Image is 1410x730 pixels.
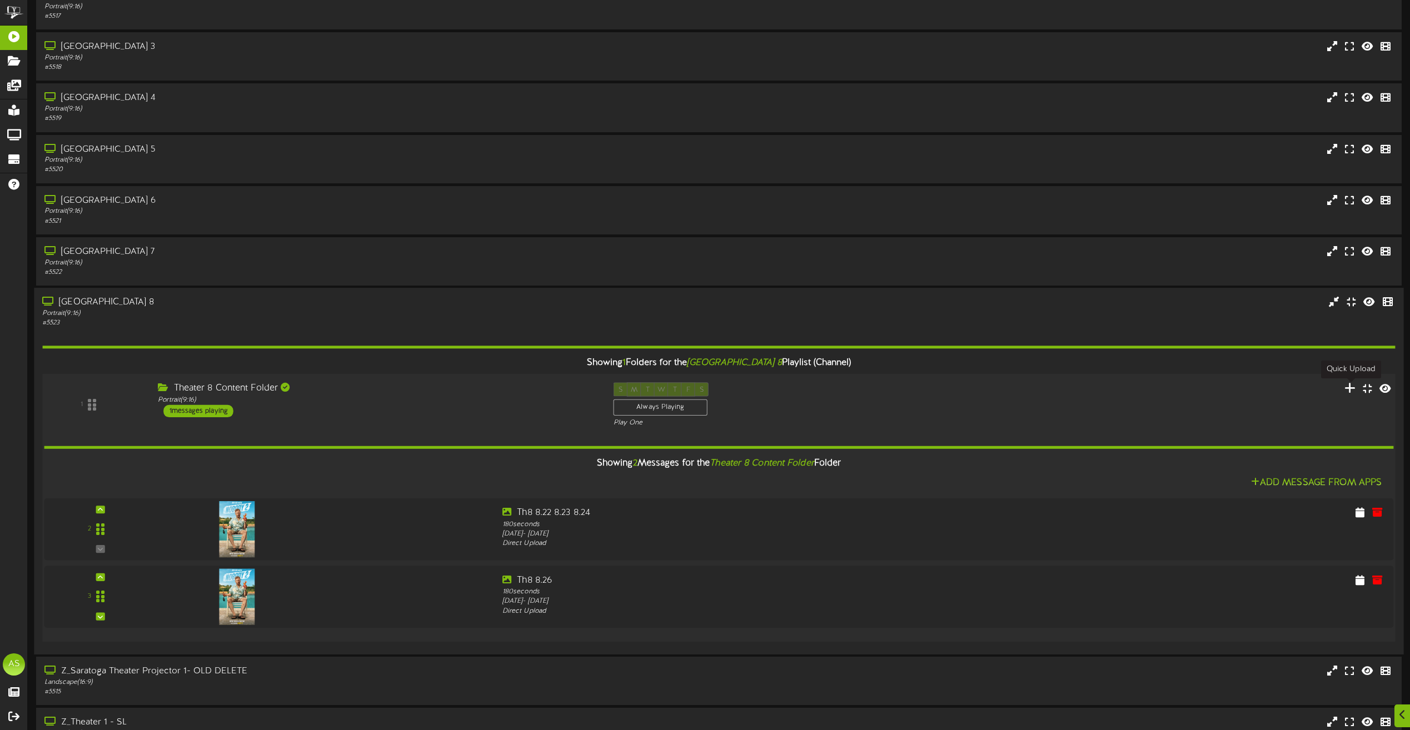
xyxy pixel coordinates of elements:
[42,309,596,318] div: Portrait ( 9:16 )
[44,165,597,174] div: # 5520
[44,665,597,678] div: Z_Saratoga Theater Projector 1- OLD DELETE
[502,597,1048,606] div: [DATE] - [DATE]
[158,382,596,395] div: Theater 8 Content Folder
[163,405,233,417] div: 1 messages playing
[502,539,1048,548] div: Direct Upload
[44,53,597,63] div: Portrait ( 9:16 )
[502,574,1048,587] div: Th8 8.26
[44,156,597,165] div: Portrait ( 9:16 )
[44,114,597,123] div: # 5519
[42,296,596,309] div: [GEOGRAPHIC_DATA] 8
[614,399,708,416] div: Always Playing
[710,458,814,468] i: Theater 8 Content Folder
[44,63,597,72] div: # 5518
[44,678,597,687] div: Landscape ( 16:9 )
[44,41,597,53] div: [GEOGRAPHIC_DATA] 3
[220,501,255,557] img: d56fdee9-6fb8-4fba-90a8-9c42fce43a0f.jpg
[44,687,597,697] div: # 5515
[502,587,1048,597] div: 180 seconds
[158,395,596,404] div: Portrait ( 9:16 )
[633,458,637,468] span: 2
[44,246,597,258] div: [GEOGRAPHIC_DATA] 7
[34,351,1403,375] div: Showing Folders for the Playlist (Channel)
[44,268,597,277] div: # 5522
[502,519,1048,529] div: 180 seconds
[44,217,597,226] div: # 5521
[1248,476,1385,489] button: Add Message From Apps
[502,507,1048,519] div: Th8 8.22 8.23 8.24
[44,2,597,12] div: Portrait ( 9:16 )
[3,653,25,676] div: AS
[44,207,597,216] div: Portrait ( 9:16 )
[36,452,1402,476] div: Showing Messages for the Folder
[687,358,782,368] i: [GEOGRAPHIC_DATA] 8
[622,358,626,368] span: 1
[44,143,597,156] div: [GEOGRAPHIC_DATA] 5
[614,418,938,428] div: Play One
[42,318,596,328] div: # 5523
[502,529,1048,538] div: [DATE] - [DATE]
[44,12,597,21] div: # 5517
[220,568,255,624] img: 871b5c9d-77a5-4392-8d10-dd03221daeff.jpg
[44,716,597,729] div: Z_Theater 1 - SL
[44,194,597,207] div: [GEOGRAPHIC_DATA] 6
[502,606,1048,616] div: Direct Upload
[44,92,597,104] div: [GEOGRAPHIC_DATA] 4
[44,258,597,268] div: Portrait ( 9:16 )
[44,104,597,114] div: Portrait ( 9:16 )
